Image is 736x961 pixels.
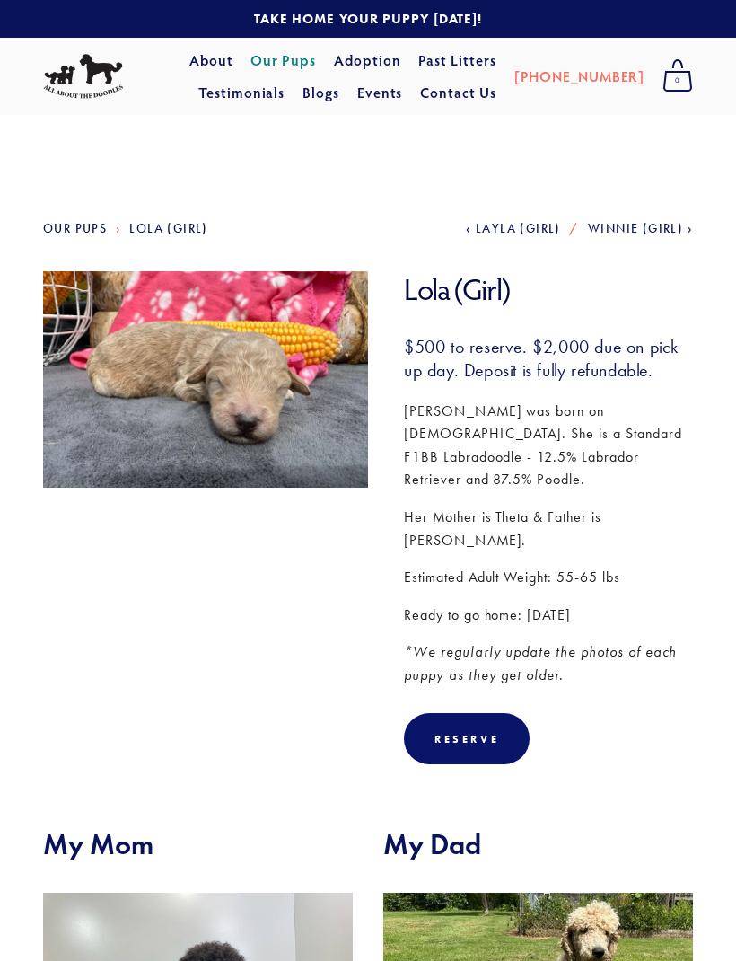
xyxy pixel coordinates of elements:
[420,76,496,109] a: Contact Us
[588,221,683,236] span: Winnie (Girl)
[514,60,644,93] a: [PHONE_NUMBER]
[404,506,693,551] p: Her Mother is Theta & Father is [PERSON_NAME].
[434,732,499,745] div: Reserve
[250,44,316,76] a: Our Pups
[404,566,693,589] p: Estimated Adult Weight: 55-65 lbs
[43,221,107,236] a: Our Pups
[302,76,339,109] a: Blogs
[466,221,561,236] a: Layla (Girl)
[129,221,207,236] a: Lola (Girl)
[418,50,496,69] a: Past Litters
[404,271,693,308] h1: Lola (Girl)
[476,221,561,236] span: Layla (Girl)
[383,827,693,861] h2: My Dad
[43,265,368,509] img: Lola 1.jpg
[334,44,401,76] a: Adoption
[653,54,702,99] a: 0 items in cart
[404,604,693,627] p: Ready to go home: [DATE]
[43,54,123,98] img: All About The Doodles
[404,400,693,491] p: [PERSON_NAME] was born on [DEMOGRAPHIC_DATA]. She is a Standard F1BB Labradoodle - 12.5% Labrador...
[189,44,233,76] a: About
[404,643,681,683] em: *We regularly update the photos of each puppy as they get older.
[404,335,693,382] h3: $500 to reserve. $2,000 due on pick up day. Deposit is fully refundable.
[404,713,530,764] div: Reserve
[662,69,693,93] span: 0
[43,827,353,861] h2: My Mom
[357,76,403,109] a: Events
[588,221,693,236] a: Winnie (Girl)
[198,76,285,109] a: Testimonials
